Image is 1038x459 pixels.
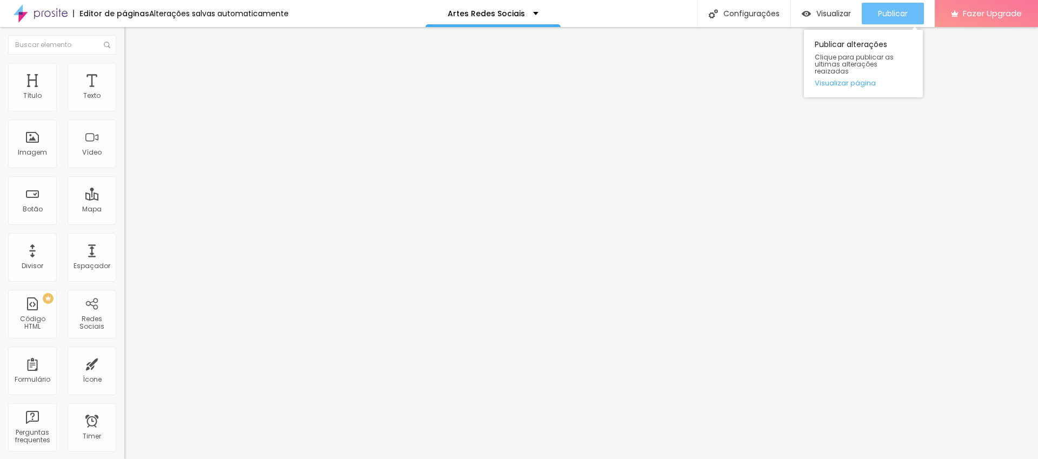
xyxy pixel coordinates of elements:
[815,79,912,87] a: Visualizar página
[23,205,43,213] div: Botão
[73,10,149,17] div: Editor de páginas
[82,205,102,213] div: Mapa
[448,10,525,17] p: Artes Redes Sociais
[15,376,50,383] div: Formulário
[878,9,908,18] span: Publicar
[83,433,101,440] div: Timer
[804,30,923,97] div: Publicar alterações
[70,315,113,331] div: Redes Sociais
[8,35,116,55] input: Buscar elemento
[83,92,101,99] div: Texto
[802,9,811,18] img: view-1.svg
[709,9,718,18] img: Icone
[104,42,110,48] img: Icone
[82,149,102,156] div: Vídeo
[18,149,47,156] div: Imagem
[815,54,912,75] span: Clique para publicar as ultimas alterações reaizadas
[22,262,43,270] div: Divisor
[11,429,54,444] div: Perguntas frequentes
[11,315,54,331] div: Código HTML
[23,92,42,99] div: Título
[816,9,851,18] span: Visualizar
[149,10,289,17] div: Alterações salvas automaticamente
[124,27,1038,459] iframe: Editor
[74,262,110,270] div: Espaçador
[862,3,924,24] button: Publicar
[963,9,1022,18] span: Fazer Upgrade
[83,376,102,383] div: Ícone
[791,3,862,24] button: Visualizar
